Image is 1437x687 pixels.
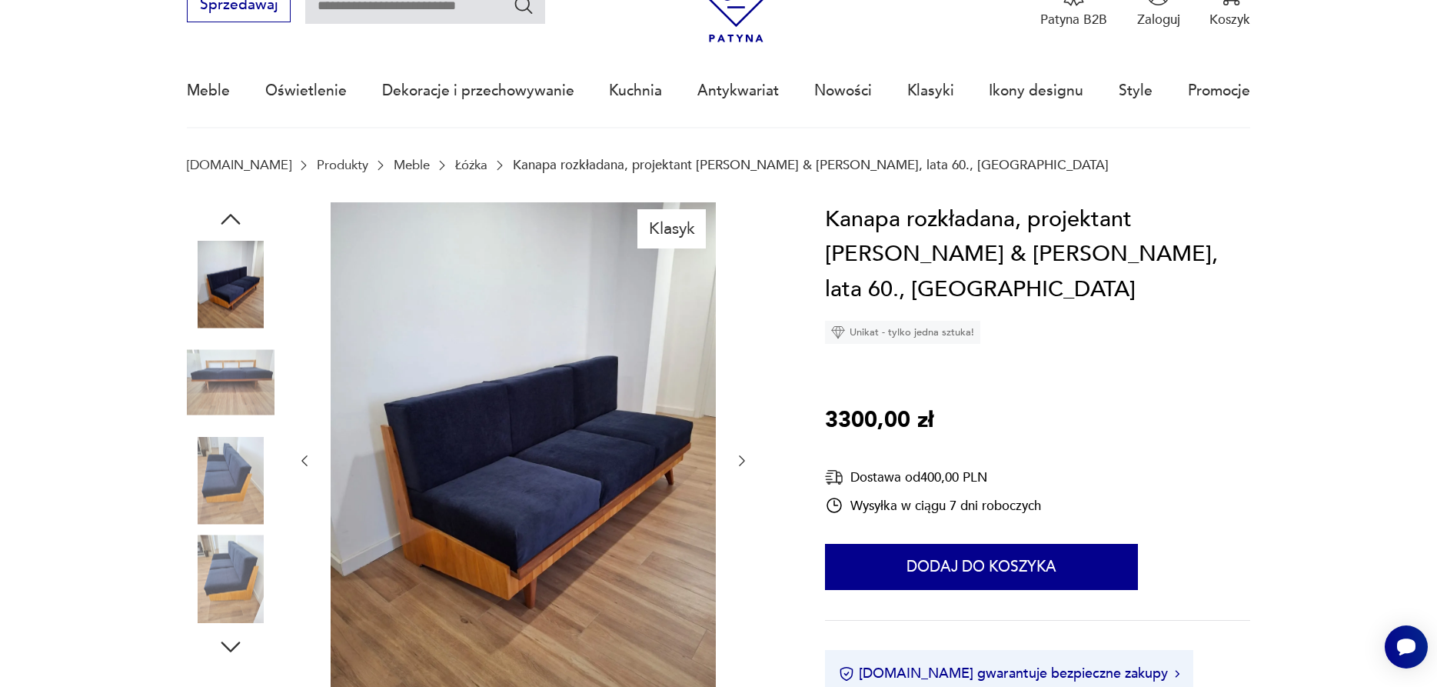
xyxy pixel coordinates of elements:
img: Zdjęcie produktu Kanapa rozkładana, projektant Lejkowski & Leśniewski, lata 60., Polska [187,437,274,525]
button: [DOMAIN_NAME] gwarantuje bezpieczne zakupy [839,664,1179,683]
img: Zdjęcie produktu Kanapa rozkładana, projektant Lejkowski & Leśniewski, lata 60., Polska [187,338,274,426]
div: Klasyk [637,209,706,248]
div: Unikat - tylko jedna sztuka! [825,321,980,344]
a: Dekoracje i przechowywanie [382,55,574,126]
a: Produkty [317,158,368,172]
img: Ikona certyfikatu [839,666,854,682]
iframe: Smartsupp widget button [1385,625,1428,669]
div: Dostawa od 400,00 PLN [825,468,1041,487]
a: Klasyki [907,55,954,126]
div: Wysyłka w ciągu 7 dni roboczych [825,496,1041,515]
a: Promocje [1188,55,1250,126]
p: Patyna B2B [1040,11,1107,28]
a: Meble [394,158,430,172]
img: Ikona dostawy [825,468,843,487]
p: Kanapa rozkładana, projektant [PERSON_NAME] & [PERSON_NAME], lata 60., [GEOGRAPHIC_DATA] [513,158,1109,172]
a: Style [1119,55,1153,126]
a: Nowości [814,55,872,126]
p: Koszyk [1209,11,1250,28]
a: [DOMAIN_NAME] [187,158,291,172]
a: Ikony designu [989,55,1083,126]
p: Zaloguj [1137,11,1180,28]
img: Zdjęcie produktu Kanapa rozkładana, projektant Lejkowski & Leśniewski, lata 60., Polska [187,241,274,328]
img: Ikona strzałki w prawo [1175,670,1179,678]
a: Antykwariat [697,55,779,126]
a: Kuchnia [609,55,662,126]
a: Meble [187,55,230,126]
img: Ikona diamentu [831,325,845,339]
h1: Kanapa rozkładana, projektant [PERSON_NAME] & [PERSON_NAME], lata 60., [GEOGRAPHIC_DATA] [825,202,1250,308]
a: Oświetlenie [265,55,347,126]
p: 3300,00 zł [825,403,933,439]
img: Zdjęcie produktu Kanapa rozkładana, projektant Lejkowski & Leśniewski, lata 60., Polska [187,535,274,622]
a: Łóżka [455,158,487,172]
button: Dodaj do koszyka [825,544,1138,590]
